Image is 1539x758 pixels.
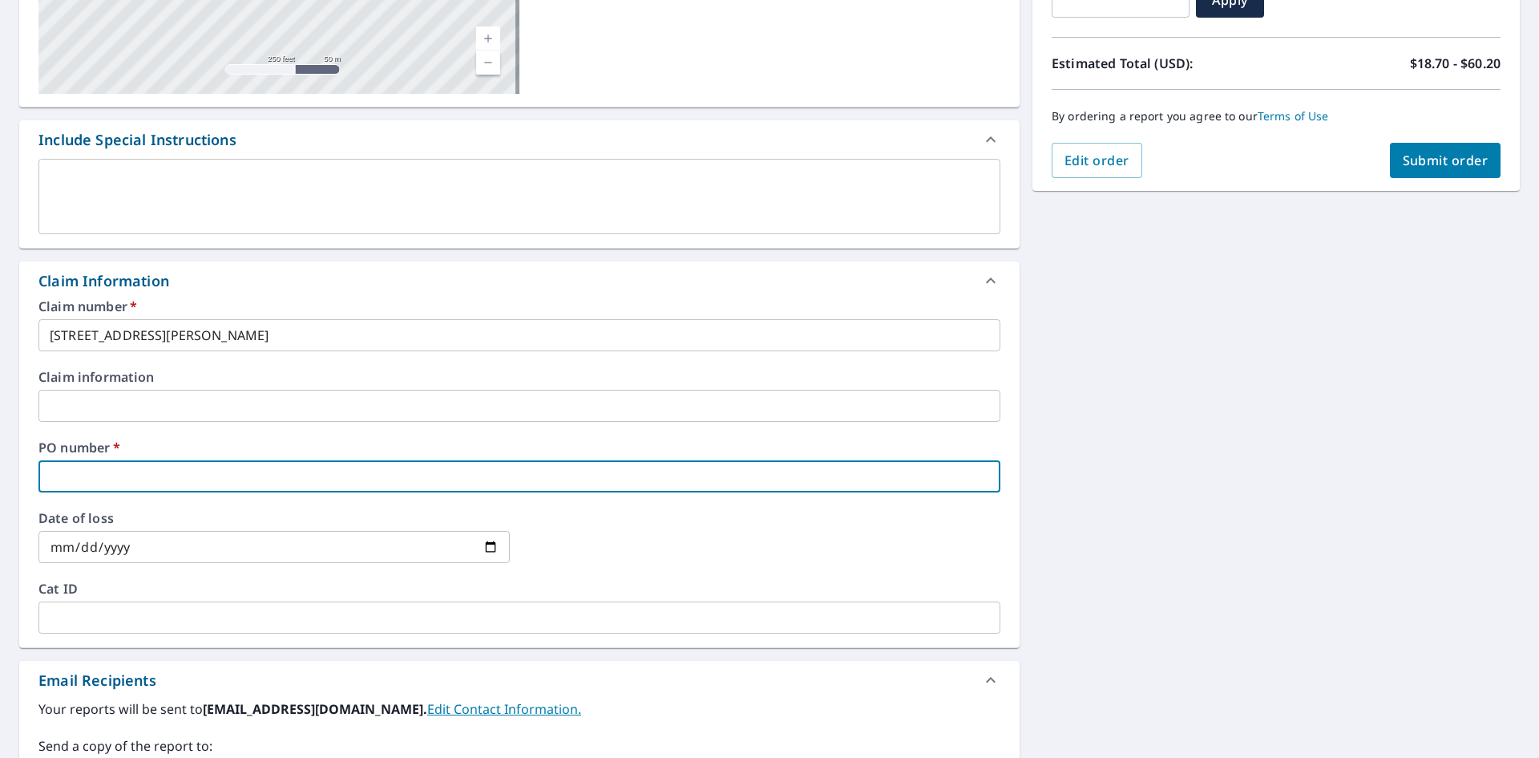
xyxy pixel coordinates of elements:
[1390,143,1501,178] button: Submit order
[38,270,169,292] div: Claim Information
[19,661,1020,699] div: Email Recipients
[1064,152,1129,169] span: Edit order
[38,441,1000,454] label: PO number
[38,300,1000,313] label: Claim number
[38,699,1000,719] label: Your reports will be sent to
[476,26,500,51] a: Current Level 17, Zoom In
[38,129,236,151] div: Include Special Instructions
[203,700,427,718] b: [EMAIL_ADDRESS][DOMAIN_NAME].
[38,512,510,525] label: Date of loss
[1052,54,1276,73] p: Estimated Total (USD):
[427,700,581,718] a: EditContactInfo
[476,51,500,75] a: Current Level 17, Zoom Out
[38,736,1000,756] label: Send a copy of the report to:
[19,261,1020,300] div: Claim Information
[38,582,1000,595] label: Cat ID
[1052,143,1142,178] button: Edit order
[1410,54,1501,73] p: $18.70 - $60.20
[19,120,1020,159] div: Include Special Instructions
[1258,108,1329,124] a: Terms of Use
[1052,109,1501,124] p: By ordering a report you agree to our
[1403,152,1489,169] span: Submit order
[38,670,156,691] div: Email Recipients
[38,371,1000,383] label: Claim information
